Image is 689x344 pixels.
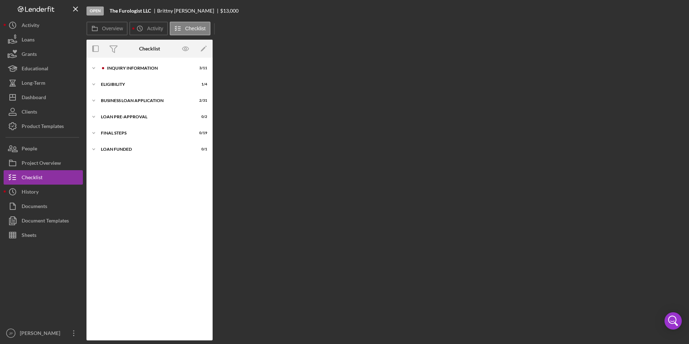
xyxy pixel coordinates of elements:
[194,82,207,87] div: 1 / 4
[101,147,189,151] div: LOAN FUNDED
[185,26,206,31] label: Checklist
[22,185,39,201] div: History
[22,18,39,34] div: Activity
[664,312,682,330] div: Open Intercom Messenger
[22,228,36,244] div: Sheets
[129,22,168,35] button: Activity
[194,131,207,135] div: 0 / 19
[147,26,163,31] label: Activity
[4,170,83,185] button: Checklist
[4,119,83,133] button: Product Templates
[22,199,47,215] div: Documents
[157,8,220,14] div: Brittny [PERSON_NAME]
[22,141,37,158] div: People
[4,105,83,119] button: Clients
[107,66,189,70] div: INQUIRY INFORMATION
[194,98,207,103] div: 2 / 31
[22,105,37,121] div: Clients
[139,46,160,52] div: Checklist
[22,156,61,172] div: Project Overview
[101,82,189,87] div: ELIGIBILITY
[86,6,104,16] div: Open
[101,98,189,103] div: BUSINESS LOAN APPLICATION
[194,66,207,70] div: 3 / 11
[4,185,83,199] button: History
[101,115,189,119] div: LOAN PRE-APPROVAL
[220,8,239,14] span: $13,000
[4,141,83,156] button: People
[102,26,123,31] label: Overview
[4,76,83,90] button: Long-Term
[194,115,207,119] div: 0 / 2
[4,213,83,228] button: Document Templates
[22,47,37,63] div: Grants
[22,76,45,92] div: Long-Term
[4,156,83,170] button: Project Overview
[22,61,48,78] div: Educational
[101,131,189,135] div: FINAL STEPS
[4,32,83,47] button: Loans
[4,18,83,32] button: Activity
[9,331,13,335] text: JP
[4,228,83,242] button: Sheets
[4,61,83,76] button: Educational
[4,90,83,105] button: Dashboard
[170,22,210,35] button: Checklist
[22,170,43,186] div: Checklist
[22,90,46,106] div: Dashboard
[194,147,207,151] div: 0 / 1
[22,213,69,230] div: Document Templates
[18,326,65,342] div: [PERSON_NAME]
[4,199,83,213] button: Documents
[4,47,83,61] button: Grants
[22,32,35,49] div: Loans
[110,8,151,14] b: The Furologist LLC
[4,326,83,340] button: JP[PERSON_NAME]
[86,22,128,35] button: Overview
[22,119,64,135] div: Product Templates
